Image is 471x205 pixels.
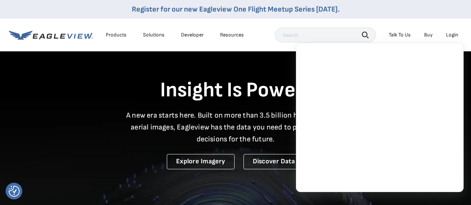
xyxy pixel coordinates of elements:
[143,32,165,38] div: Solutions
[9,186,20,197] button: Consent Preferences
[167,154,235,169] a: Explore Imagery
[424,32,433,38] a: Buy
[122,109,350,145] p: A new era starts here. Built on more than 3.5 billion high-resolution aerial images, Eagleview ha...
[9,186,20,197] img: Revisit consent button
[9,77,462,103] h1: Insight Is Power
[275,28,376,42] input: Search
[132,5,340,14] a: Register for our new Eagleview One Flight Meetup Series [DATE].
[446,32,458,38] div: Login
[220,32,244,38] div: Resources
[389,32,411,38] div: Talk To Us
[181,32,204,38] a: Developer
[106,32,127,38] div: Products
[244,154,304,169] a: Discover Data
